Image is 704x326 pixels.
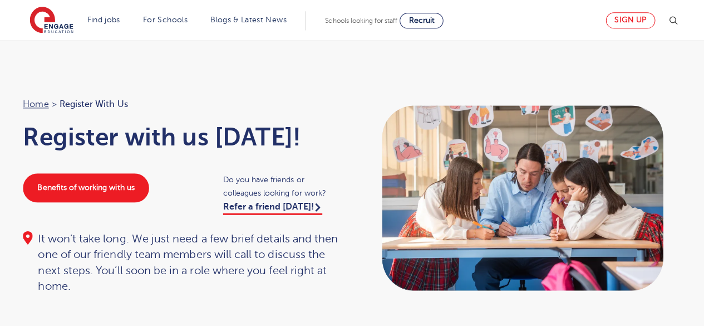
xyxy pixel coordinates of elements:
[397,13,440,28] a: Recruit
[23,230,341,292] div: It won’t take long. We just need a few brief details and then one of our friendly team members wi...
[221,172,341,198] span: Do you have friends or colleagues looking for work?
[87,16,120,24] a: Find jobs
[602,12,651,28] a: Sign up
[23,172,148,201] a: Benefits of working with us
[51,99,56,109] span: >
[142,16,186,24] a: For Schools
[23,99,48,109] a: Home
[221,200,320,213] a: Refer a friend [DATE]!
[59,96,127,111] span: Register with us
[406,16,431,25] span: Recruit
[23,122,341,150] h1: Register with us [DATE]!
[23,96,341,111] nav: breadcrumb
[29,7,73,35] img: Engage Education
[323,17,395,25] span: Schools looking for staff
[209,16,285,24] a: Blogs & Latest News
